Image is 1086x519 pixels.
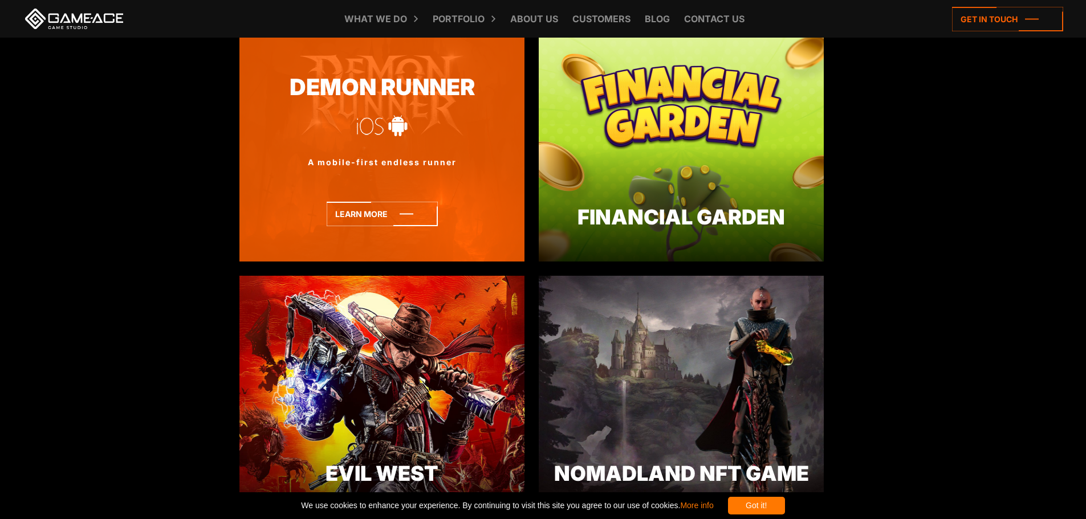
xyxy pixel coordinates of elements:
[539,458,824,489] div: Nomadland NFT Game
[239,71,524,104] a: Demon Runner
[952,7,1063,31] a: Get in touch
[539,19,824,261] img: Financial garden preview img
[239,276,524,518] img: Evil west game preview
[728,497,785,514] div: Got it!
[301,497,713,514] span: We use cookies to enhance your experience. By continuing to visit this site you agree to our use ...
[327,202,438,226] a: Learn more
[539,202,824,232] div: Financial Garden
[539,276,824,518] img: nomadland list
[239,458,524,489] div: Evil West
[239,156,524,168] div: A mobile-first endless runner
[680,501,713,510] a: More info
